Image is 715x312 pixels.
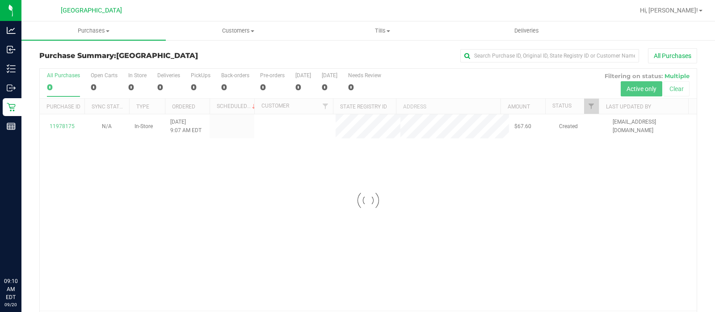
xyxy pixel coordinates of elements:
a: Purchases [21,21,166,40]
a: Tills [310,21,454,40]
inline-svg: Analytics [7,26,16,35]
span: Customers [166,27,310,35]
a: Customers [166,21,310,40]
inline-svg: Inbound [7,45,16,54]
p: 09/20 [4,301,17,308]
span: [GEOGRAPHIC_DATA] [61,7,122,14]
inline-svg: Outbound [7,83,16,92]
inline-svg: Inventory [7,64,16,73]
inline-svg: Retail [7,103,16,112]
input: Search Purchase ID, Original ID, State Registry ID or Customer Name... [460,49,639,62]
button: All Purchases [648,48,697,63]
a: Deliveries [454,21,599,40]
span: Deliveries [502,27,551,35]
span: Tills [311,27,454,35]
inline-svg: Reports [7,122,16,131]
span: [GEOGRAPHIC_DATA] [116,51,198,60]
iframe: Resource center [9,241,36,267]
p: 09:10 AM EDT [4,277,17,301]
span: Hi, [PERSON_NAME]! [640,7,698,14]
h3: Purchase Summary: [39,52,259,60]
iframe: Resource center unread badge [26,239,37,250]
span: Purchases [21,27,166,35]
